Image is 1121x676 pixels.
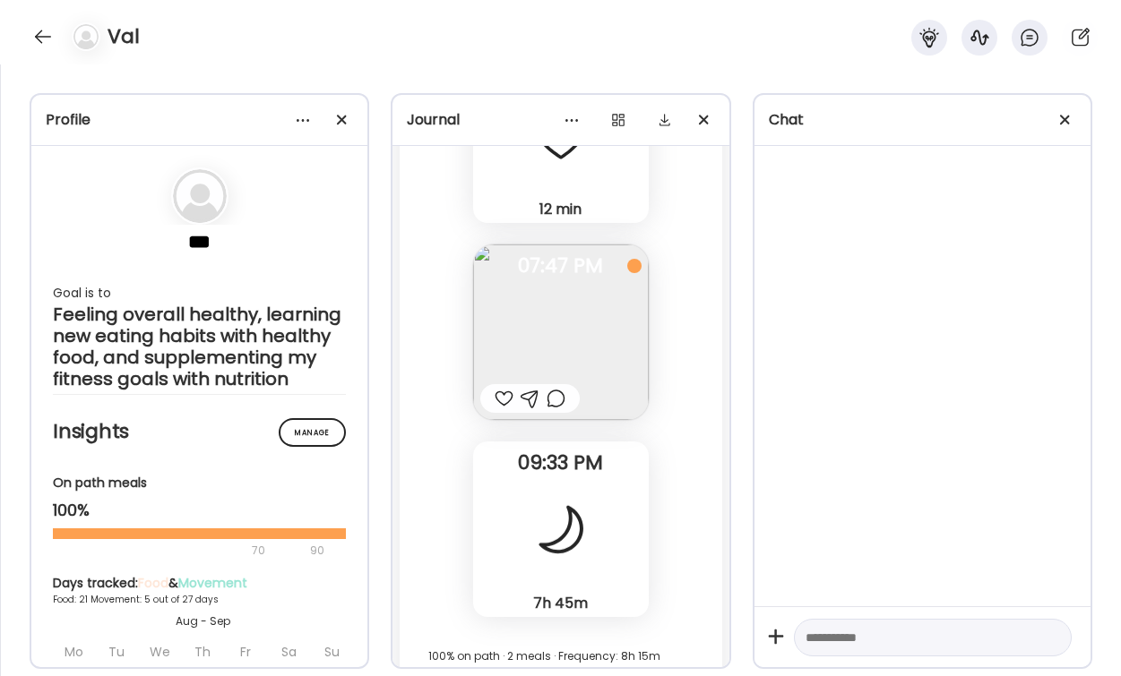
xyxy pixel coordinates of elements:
[480,594,642,612] div: 7h 45m
[97,637,136,667] div: Tu
[226,637,265,667] div: Fr
[407,109,714,131] div: Journal
[53,540,305,561] div: 70
[312,637,351,667] div: Su
[173,169,227,223] img: bg-avatar-default.svg
[53,418,346,445] h2: Insights
[53,613,352,629] div: Aug - Sep
[53,593,352,606] div: Food: 21 Movement: 5 out of 27 days
[53,474,346,492] div: On path meals
[769,109,1076,131] div: Chat
[308,540,326,561] div: 90
[54,637,93,667] div: Mo
[53,282,346,304] div: Goal is to
[473,455,649,471] span: 09:33 PM
[53,500,346,521] div: 100%
[46,109,353,131] div: Profile
[140,637,179,667] div: We
[73,24,99,49] img: bg-avatar-default.svg
[53,304,346,389] div: Feeling overall healthy, learning new eating habits with healthy food, and supplementing my fitne...
[53,574,352,593] div: Days tracked: &
[178,574,247,592] span: Movement
[473,244,649,420] img: images%2FpdzErkYIq2RVV5q7Kvbq58pGrfp1%2F6zwaauiVbbaUkyU1trC3%2Fcj5hxU74TfZiJQkDDdxl_240
[108,22,140,51] h4: Val
[269,637,308,667] div: Sa
[480,200,642,218] div: 12 min
[279,418,346,447] div: Manage
[473,258,649,274] span: 07:47 PM
[183,637,222,667] div: Th
[138,574,168,592] span: Food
